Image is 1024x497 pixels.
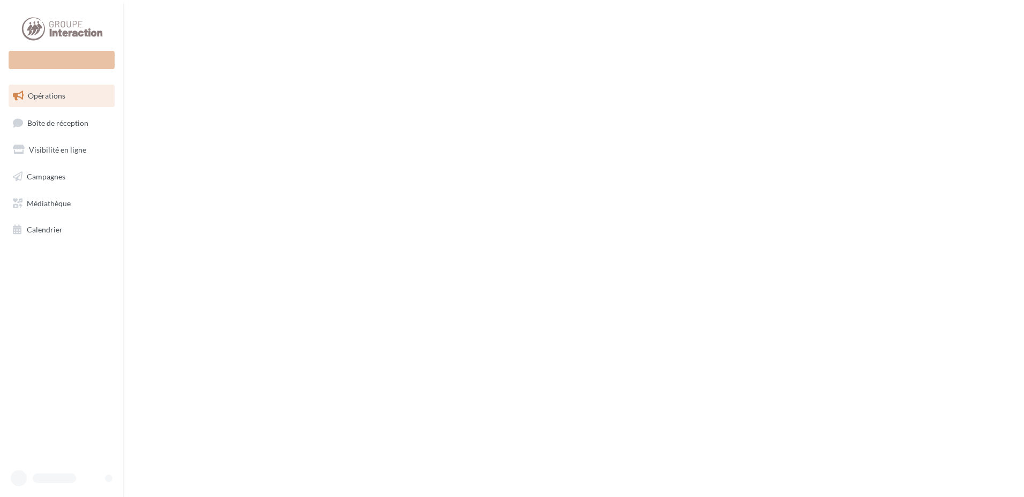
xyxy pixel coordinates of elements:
[9,51,115,69] div: Nouvelle campagne
[6,85,117,107] a: Opérations
[27,225,63,234] span: Calendrier
[27,172,65,181] span: Campagnes
[29,145,86,154] span: Visibilité en ligne
[28,91,65,100] span: Opérations
[27,118,88,127] span: Boîte de réception
[6,192,117,215] a: Médiathèque
[6,219,117,241] a: Calendrier
[27,198,71,207] span: Médiathèque
[6,165,117,188] a: Campagnes
[6,111,117,134] a: Boîte de réception
[6,139,117,161] a: Visibilité en ligne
